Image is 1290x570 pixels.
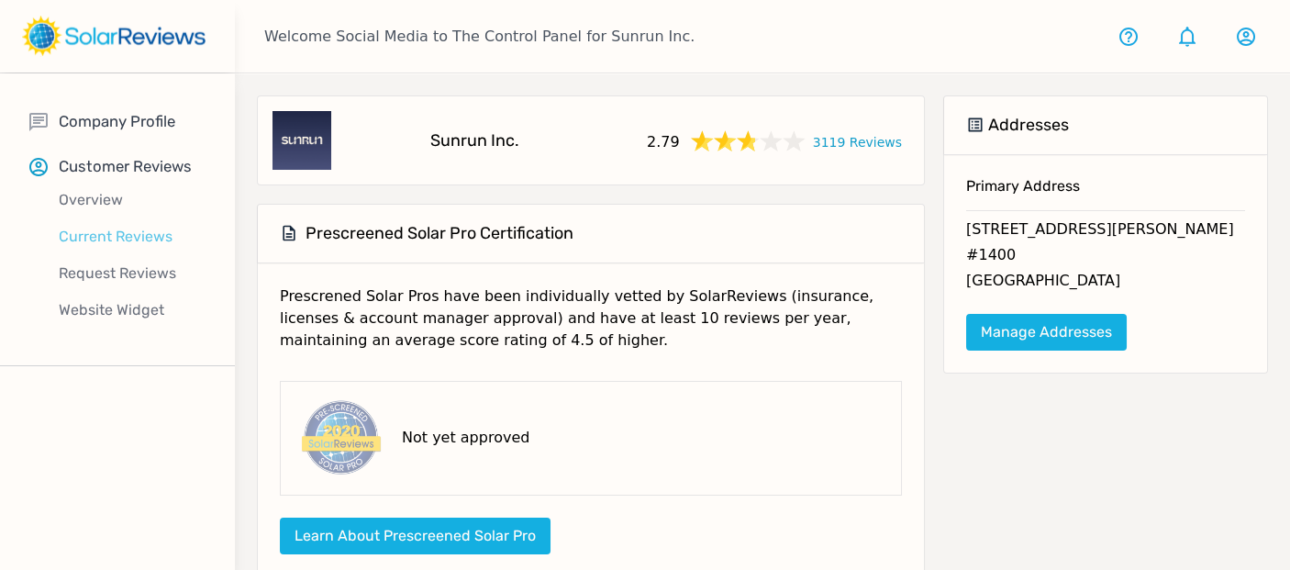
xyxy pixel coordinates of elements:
a: 3119 Reviews [813,129,902,152]
h5: Prescreened Solar Pro Certification [306,223,573,244]
a: Manage Addresses [966,314,1127,351]
h5: Sunrun Inc. [430,130,519,151]
p: Welcome Social Media to The Control Panel for Sunrun Inc. [264,26,695,48]
p: [STREET_ADDRESS][PERSON_NAME] [966,218,1245,244]
p: #1400 [966,244,1245,270]
p: Not yet approved [402,427,529,449]
h6: Primary Address [966,177,1245,210]
span: 2.79 [647,128,680,153]
button: Learn about Prescreened Solar Pro [280,518,550,554]
p: Overview [29,189,235,211]
p: Website Widget [29,299,235,321]
p: Customer Reviews [59,155,192,178]
a: Request Reviews [29,255,235,292]
p: Current Reviews [29,226,235,248]
p: Prescrened Solar Pros have been individually vetted by SolarReviews (insurance, licenses & accoun... [280,285,902,366]
a: Overview [29,182,235,218]
a: Website Widget [29,292,235,329]
a: Learn about Prescreened Solar Pro [280,527,550,544]
a: Current Reviews [29,218,235,255]
p: [GEOGRAPHIC_DATA] [966,270,1245,296]
p: Request Reviews [29,263,235,285]
h5: Addresses [988,115,1069,136]
p: Company Profile [59,110,175,133]
img: prescreened-badge.png [295,397,384,480]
